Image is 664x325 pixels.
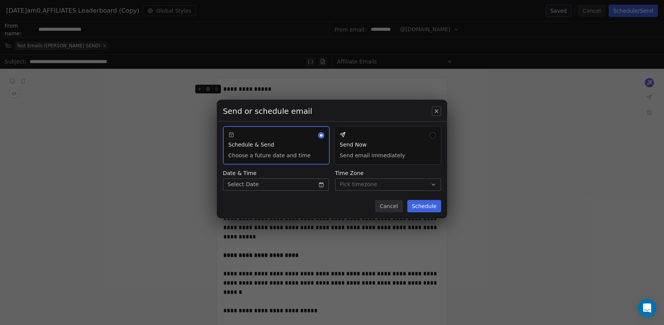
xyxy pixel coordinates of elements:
[335,178,441,191] button: Pick timezone
[407,200,441,212] button: Schedule
[223,106,312,117] span: Send or schedule email
[223,169,329,177] span: Date & Time
[223,178,329,191] button: Select Date
[340,180,377,188] span: Pick timezone
[335,169,441,177] span: Time Zone
[227,180,259,188] span: Select Date
[375,200,402,212] button: Cancel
